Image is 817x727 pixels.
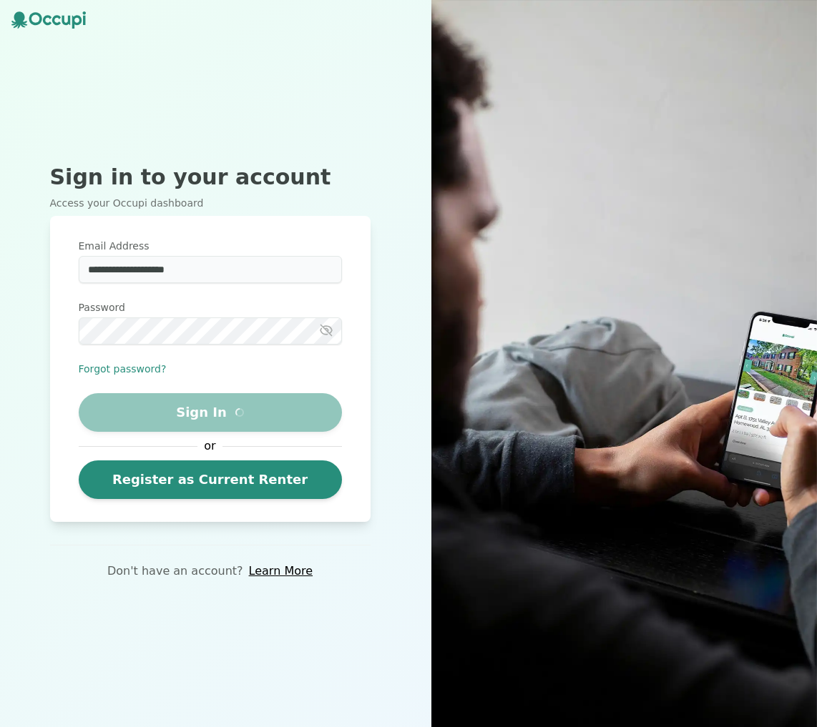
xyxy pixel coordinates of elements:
p: Access your Occupi dashboard [50,196,371,210]
p: Don't have an account? [107,563,243,580]
label: Email Address [79,239,342,253]
h2: Sign in to your account [50,164,371,190]
span: or [197,437,223,455]
button: Forgot password? [79,362,167,376]
a: Register as Current Renter [79,460,342,499]
a: Learn More [249,563,313,580]
label: Password [79,300,342,315]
